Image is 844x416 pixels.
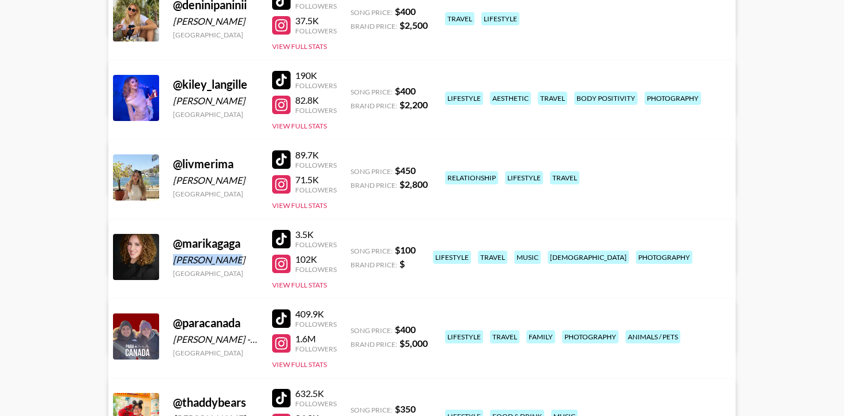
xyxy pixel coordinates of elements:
div: @ livmerima [173,157,258,171]
div: Followers [295,399,337,408]
div: @ paracanada [173,316,258,330]
div: @ thaddybears [173,395,258,410]
div: [GEOGRAPHIC_DATA] [173,110,258,119]
div: photography [636,251,692,264]
strong: $ 400 [395,85,416,96]
div: [PERSON_NAME] [173,95,258,107]
div: @ marikagaga [173,236,258,251]
span: Song Price: [351,88,393,96]
div: travel [538,92,567,105]
button: View Full Stats [272,122,327,130]
span: Song Price: [351,247,393,255]
div: @ kiley_langille [173,77,258,92]
div: Followers [295,106,337,115]
span: Brand Price: [351,260,397,269]
div: [GEOGRAPHIC_DATA] [173,349,258,357]
button: View Full Stats [272,281,327,289]
div: [GEOGRAPHIC_DATA] [173,31,258,39]
div: photography [562,330,619,343]
span: Brand Price: [351,22,397,31]
span: Brand Price: [351,101,397,110]
div: 89.7K [295,149,337,161]
div: Followers [295,345,337,353]
div: [GEOGRAPHIC_DATA] [173,190,258,198]
div: [PERSON_NAME] [173,16,258,27]
div: lifestyle [481,12,519,25]
div: Followers [295,81,337,90]
strong: $ [400,258,405,269]
button: View Full Stats [272,360,327,369]
div: 190K [295,70,337,81]
div: 37.5K [295,15,337,27]
div: Followers [295,320,337,328]
span: Song Price: [351,406,393,414]
strong: $ 2,200 [400,99,428,110]
strong: $ 400 [395,324,416,335]
div: [PERSON_NAME] [173,254,258,266]
strong: $ 2,500 [400,20,428,31]
div: travel [490,330,519,343]
div: 102K [295,254,337,265]
div: lifestyle [505,171,543,184]
div: travel [478,251,507,264]
span: Song Price: [351,326,393,335]
div: Followers [295,240,337,249]
strong: $ 400 [395,6,416,17]
div: [PERSON_NAME] - [PERSON_NAME] [173,334,258,345]
div: [DEMOGRAPHIC_DATA] [548,251,629,264]
div: lifestyle [445,92,483,105]
div: lifestyle [433,251,471,264]
div: Followers [295,186,337,194]
div: relationship [445,171,498,184]
span: Brand Price: [351,181,397,190]
span: Brand Price: [351,340,397,349]
div: travel [445,12,474,25]
div: Followers [295,161,337,169]
strong: $ 450 [395,165,416,176]
div: Followers [295,2,337,10]
strong: $ 350 [395,403,416,414]
button: View Full Stats [272,201,327,210]
span: Song Price: [351,8,393,17]
div: travel [550,171,579,184]
div: photography [645,92,701,105]
div: [PERSON_NAME] [173,175,258,186]
div: family [526,330,555,343]
div: 632.5K [295,388,337,399]
button: View Full Stats [272,42,327,51]
div: 3.5K [295,229,337,240]
span: Song Price: [351,167,393,176]
div: animals / pets [626,330,680,343]
div: lifestyle [445,330,483,343]
div: 1.6M [295,333,337,345]
div: 409.9K [295,308,337,320]
strong: $ 5,000 [400,338,428,349]
div: Followers [295,265,337,274]
div: 82.8K [295,94,337,106]
div: body positivity [574,92,638,105]
div: 71.5K [295,174,337,186]
strong: $ 2,800 [400,179,428,190]
div: music [514,251,541,264]
div: [GEOGRAPHIC_DATA] [173,269,258,278]
strong: $ 100 [395,244,416,255]
div: aesthetic [490,92,531,105]
div: Followers [295,27,337,35]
